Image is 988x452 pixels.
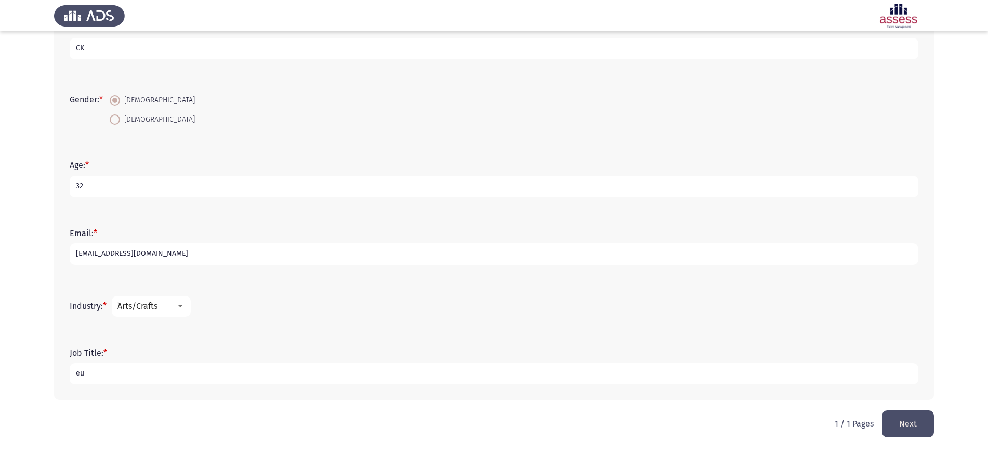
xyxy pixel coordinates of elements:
input: add answer text [70,176,918,197]
input: add answer text [70,363,918,384]
label: Job Title: [70,348,107,358]
span: [DEMOGRAPHIC_DATA] [120,94,195,107]
img: Assess Talent Management logo [54,1,125,30]
span: `Arts/Crafts [117,301,157,311]
button: load next page [882,410,934,437]
img: Assessment logo of Assess DISC [863,1,934,30]
input: add answer text [70,243,918,265]
span: [DEMOGRAPHIC_DATA] [120,113,195,126]
input: add answer text [70,38,918,59]
label: Email: [70,228,97,238]
label: Age: [70,160,89,170]
p: 1 / 1 Pages [835,419,874,429]
label: Industry: [70,301,107,311]
label: Gender: [70,95,103,105]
